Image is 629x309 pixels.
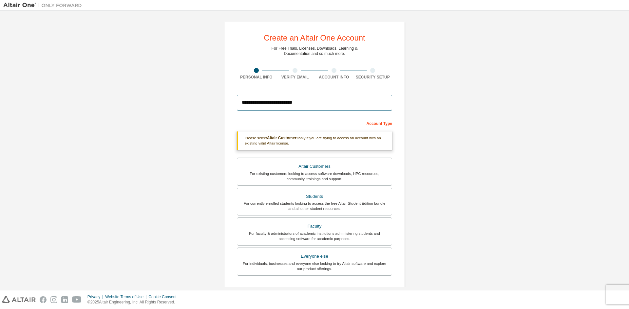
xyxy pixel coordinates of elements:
div: Personal Info [237,75,276,80]
div: Security Setup [353,75,392,80]
div: Website Terms of Use [105,294,148,300]
img: linkedin.svg [61,296,68,303]
div: For individuals, businesses and everyone else looking to try Altair software and explore our prod... [241,261,388,271]
div: Privacy [87,294,105,300]
div: For existing customers looking to access software downloads, HPC resources, community, trainings ... [241,171,388,181]
div: Faculty [241,222,388,231]
img: youtube.svg [72,296,82,303]
div: For currently enrolled students looking to access the free Altair Student Edition bundle and all ... [241,201,388,211]
div: Create an Altair One Account [264,34,365,42]
div: For Free Trials, Licenses, Downloads, Learning & Documentation and so much more. [272,46,358,56]
img: instagram.svg [50,296,57,303]
b: Altair Customers [267,136,299,140]
div: For faculty & administrators of academic institutions administering students and accessing softwa... [241,231,388,241]
img: altair_logo.svg [2,296,36,303]
img: Altair One [3,2,85,9]
div: Please select only if you are trying to access an account with an existing valid Altair license. [237,131,392,150]
div: Your Profile [237,285,392,296]
p: © 2025 Altair Engineering, Inc. All Rights Reserved. [87,300,181,305]
div: Everyone else [241,252,388,261]
img: facebook.svg [40,296,47,303]
div: Account Type [237,118,392,128]
div: Students [241,192,388,201]
div: Account Info [314,75,353,80]
div: Cookie Consent [148,294,180,300]
div: Verify Email [276,75,315,80]
div: Altair Customers [241,162,388,171]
